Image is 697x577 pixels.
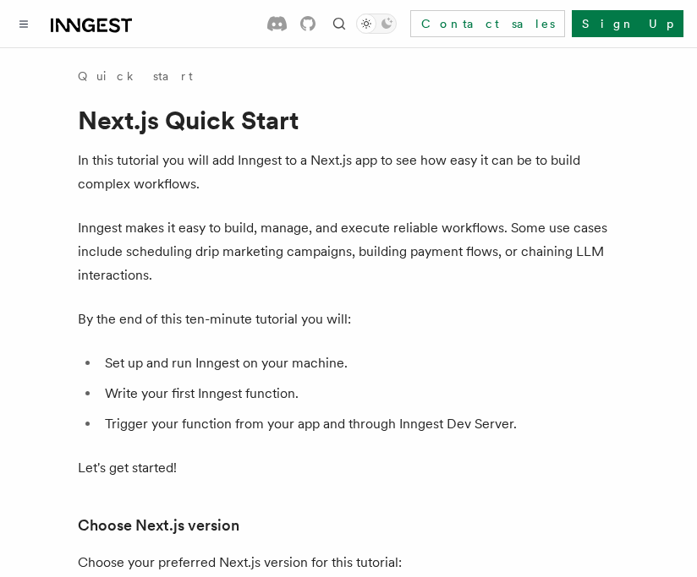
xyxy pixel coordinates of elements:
a: Contact sales [410,10,565,37]
li: Trigger your function from your app and through Inngest Dev Server. [100,412,619,436]
button: Toggle navigation [14,14,34,34]
a: Sign Up [572,10,683,37]
li: Set up and run Inngest on your machine. [100,351,619,375]
p: By the end of this ten-minute tutorial you will: [78,308,619,331]
h1: Next.js Quick Start [78,105,619,135]
a: Quick start [78,68,193,84]
p: Choose your preferred Next.js version for this tutorial: [78,551,619,574]
a: Choose Next.js version [78,514,239,537]
button: Find something... [329,14,349,34]
p: Let's get started! [78,456,619,480]
p: Inngest makes it easy to build, manage, and execute reliable workflows. Some use cases include sc... [78,216,619,287]
li: Write your first Inngest function. [100,382,619,406]
button: Toggle dark mode [356,14,397,34]
p: In this tutorial you will add Inngest to a Next.js app to see how easy it can be to build complex... [78,149,619,196]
